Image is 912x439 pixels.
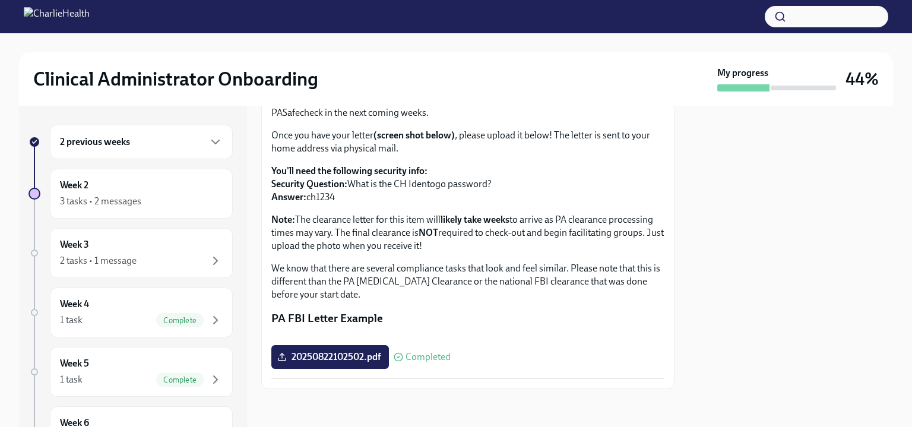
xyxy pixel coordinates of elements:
p: We know that there are several compliance tasks that look and feel similar. Please note that this... [271,262,664,301]
img: CharlieHealth [24,7,90,26]
p: PA FBI Letter Example [271,311,664,326]
span: Completed [406,352,451,362]
strong: My progress [717,67,768,80]
span: Complete [156,375,204,384]
label: 20250822102502.pdf [271,345,389,369]
div: 3 tasks • 2 messages [60,195,141,208]
a: Week 32 tasks • 1 message [28,228,233,278]
h6: Week 4 [60,298,89,311]
span: 20250822102502.pdf [280,351,381,363]
p: Instructions for obtaining this letter will be emailed to your Charlie Health email address from ... [271,93,664,119]
span: Complete [156,316,204,325]
h2: Clinical Administrator Onboarding [33,67,318,91]
div: 1 task [60,373,83,386]
p: The clearance letter for this item will to arrive as PA clearance processing times may vary. The ... [271,213,664,252]
div: 1 task [60,314,83,327]
h6: Week 3 [60,238,89,251]
p: What is the CH Identogo password? ch1234 [271,165,664,204]
strong: You'll need the following security info: [271,165,427,176]
a: Week 23 tasks • 2 messages [28,169,233,219]
h6: Week 5 [60,357,89,370]
a: Week 41 taskComplete [28,288,233,337]
div: 2 tasks • 1 message [60,254,137,267]
strong: Security Question: [271,178,347,190]
strong: Answer: [271,191,306,203]
h6: Week 6 [60,416,89,429]
strong: Note: [271,214,295,225]
a: Week 51 taskComplete [28,347,233,397]
strong: NOT [419,227,438,238]
strong: (screen shot below) [373,130,455,141]
strong: likely take weeks [441,214,509,225]
h6: 2 previous weeks [60,135,130,149]
h6: Week 2 [60,179,88,192]
h3: 44% [845,68,879,90]
p: Once you have your letter , please upload it below! The letter is sent to your home address via p... [271,129,664,155]
div: 2 previous weeks [50,125,233,159]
